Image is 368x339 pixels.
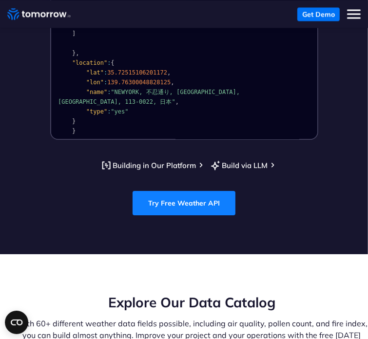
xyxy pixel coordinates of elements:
h2: Explore Our Data Catalog [16,293,368,312]
span: 35.72515106201172 [107,69,167,76]
span: : [103,69,107,76]
a: Build via LLM [210,159,268,171]
button: Toggle mobile menu [347,7,361,21]
span: 139.76300048828125 [107,79,171,86]
button: Open CMP widget [5,311,28,334]
a: Building in Our Platform [100,159,196,171]
span: : [103,79,107,86]
span: , [76,50,79,56]
span: "type" [86,108,107,115]
span: "lat" [86,69,103,76]
a: Try Free Weather API [133,191,235,215]
span: "location" [72,59,107,66]
span: "name" [86,89,107,95]
span: } [72,128,75,134]
span: , [171,79,174,86]
span: : [107,59,111,66]
span: , [175,98,178,105]
span: : [107,89,111,95]
a: Get Demo [297,7,340,21]
span: "yes" [111,108,128,115]
span: "lon" [86,79,103,86]
span: } [72,118,75,125]
span: ] [72,30,75,37]
a: Home link [7,7,71,21]
span: } [72,50,75,56]
span: : [107,108,111,115]
span: "NEWYORK, 不忍通り, [GEOGRAPHIC_DATA], [GEOGRAPHIC_DATA], 113-0022, 日本" [58,89,243,105]
span: { [111,59,114,66]
span: , [167,69,170,76]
